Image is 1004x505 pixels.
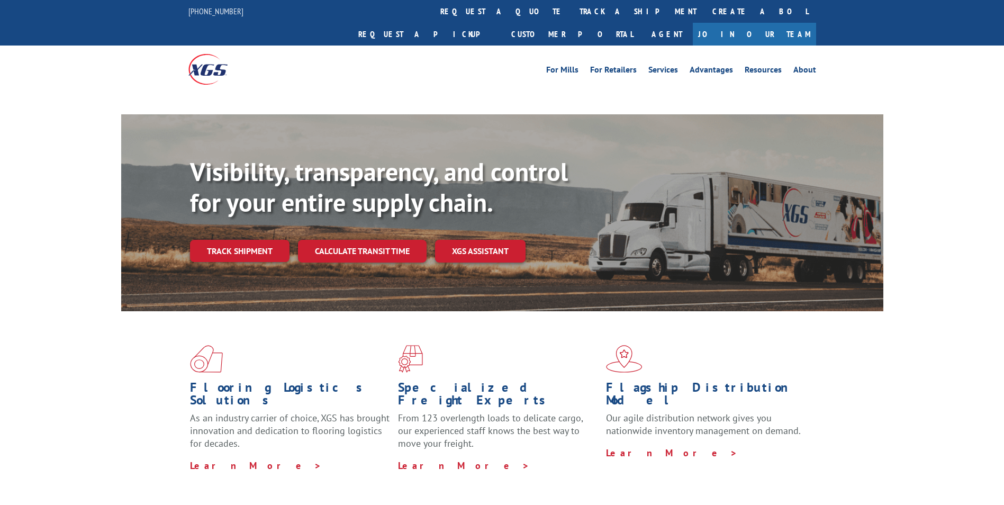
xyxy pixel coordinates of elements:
a: Agent [641,23,693,46]
a: Resources [745,66,782,77]
a: For Retailers [590,66,637,77]
a: For Mills [546,66,578,77]
img: xgs-icon-flagship-distribution-model-red [606,345,643,373]
span: Our agile distribution network gives you nationwide inventory management on demand. [606,412,801,437]
h1: Specialized Freight Experts [398,381,598,412]
a: Advantages [690,66,733,77]
span: As an industry carrier of choice, XGS has brought innovation and dedication to flooring logistics... [190,412,390,449]
a: Track shipment [190,240,290,262]
img: xgs-icon-total-supply-chain-intelligence-red [190,345,223,373]
b: Visibility, transparency, and control for your entire supply chain. [190,155,568,219]
p: From 123 overlength loads to delicate cargo, our experienced staff knows the best way to move you... [398,412,598,459]
a: Learn More > [606,447,738,459]
a: Customer Portal [503,23,641,46]
h1: Flooring Logistics Solutions [190,381,390,412]
a: Join Our Team [693,23,816,46]
a: Services [648,66,678,77]
a: Calculate transit time [298,240,427,263]
a: Learn More > [190,459,322,472]
a: About [793,66,816,77]
a: Learn More > [398,459,530,472]
img: xgs-icon-focused-on-flooring-red [398,345,423,373]
a: [PHONE_NUMBER] [188,6,243,16]
h1: Flagship Distribution Model [606,381,806,412]
a: XGS ASSISTANT [435,240,526,263]
a: Request a pickup [350,23,503,46]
